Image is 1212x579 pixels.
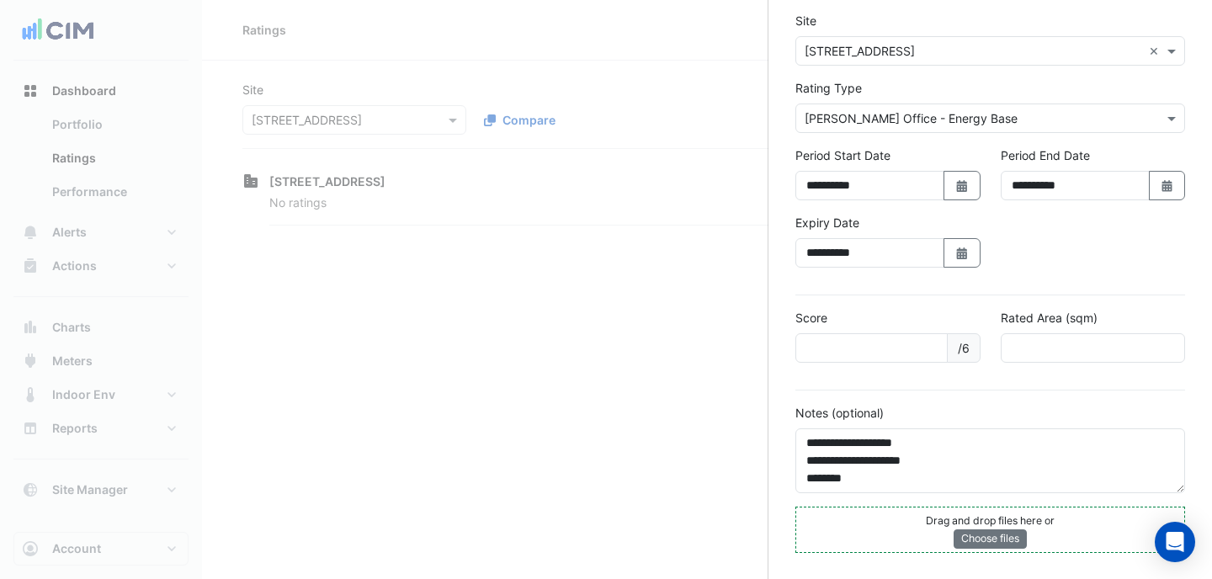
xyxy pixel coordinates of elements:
div: Open Intercom Messenger [1155,522,1195,562]
fa-icon: Select Date [954,246,970,260]
label: Expiry Date [795,214,859,231]
button: Choose files [954,529,1027,548]
label: Score [795,309,827,327]
label: Rating Type [795,79,862,97]
fa-icon: Select Date [954,178,970,193]
small: Drag and drop files here or [926,514,1055,527]
label: Site [795,12,816,29]
fa-icon: Select Date [1160,178,1175,193]
label: Notes (optional) [795,404,884,422]
label: Rated Area (sqm) [1001,309,1098,327]
label: Period End Date [1001,146,1090,164]
span: Clear [1149,42,1163,60]
label: Period Start Date [795,146,890,164]
span: /6 [947,333,981,363]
